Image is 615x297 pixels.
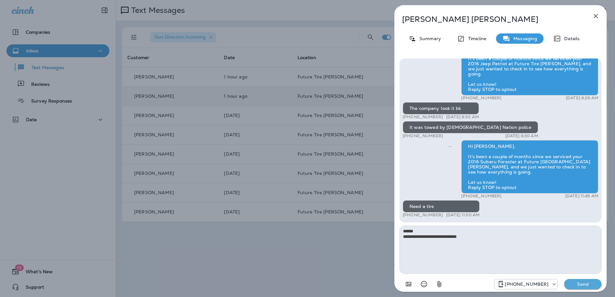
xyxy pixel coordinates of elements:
[510,36,537,41] p: Messaging
[403,114,443,120] p: [PHONE_NUMBER]
[565,194,598,199] p: [DATE] 11:49 AM
[505,133,538,139] p: [DATE] 8:30 AM
[461,140,598,194] div: Hi [PERSON_NAME], It’s been a couple of months since we serviced your 2016 Subaru Forester at Fut...
[402,15,578,24] p: [PERSON_NAME] [PERSON_NAME]
[403,102,479,114] div: The company took it bk
[461,194,501,199] p: [PHONE_NUMBER]
[566,95,598,101] p: [DATE] 8:28 AM
[403,212,443,218] p: [PHONE_NUMBER]
[564,279,601,289] button: Send
[403,133,443,139] p: [PHONE_NUMBER]
[403,121,538,133] div: It was towed by [DEMOGRAPHIC_DATA] Nation police
[461,42,598,95] div: Hi [PERSON_NAME], It’s been a couple of months since we serviced your 2016 Jeep Patriot at Future...
[494,280,557,288] div: +1 (928) 232-1970
[403,200,480,212] div: Need a tire
[418,278,430,291] button: Select an emoji
[561,36,580,41] p: Details
[448,143,452,149] span: Sent
[461,95,501,101] p: [PHONE_NUMBER]
[416,36,441,41] p: Summary
[402,278,415,291] button: Add in a premade template
[446,114,479,120] p: [DATE] 8:30 AM
[505,282,548,287] p: [PHONE_NUMBER]
[446,212,480,218] p: [DATE] 11:50 AM
[465,36,486,41] p: Timeline
[569,281,596,287] p: Send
